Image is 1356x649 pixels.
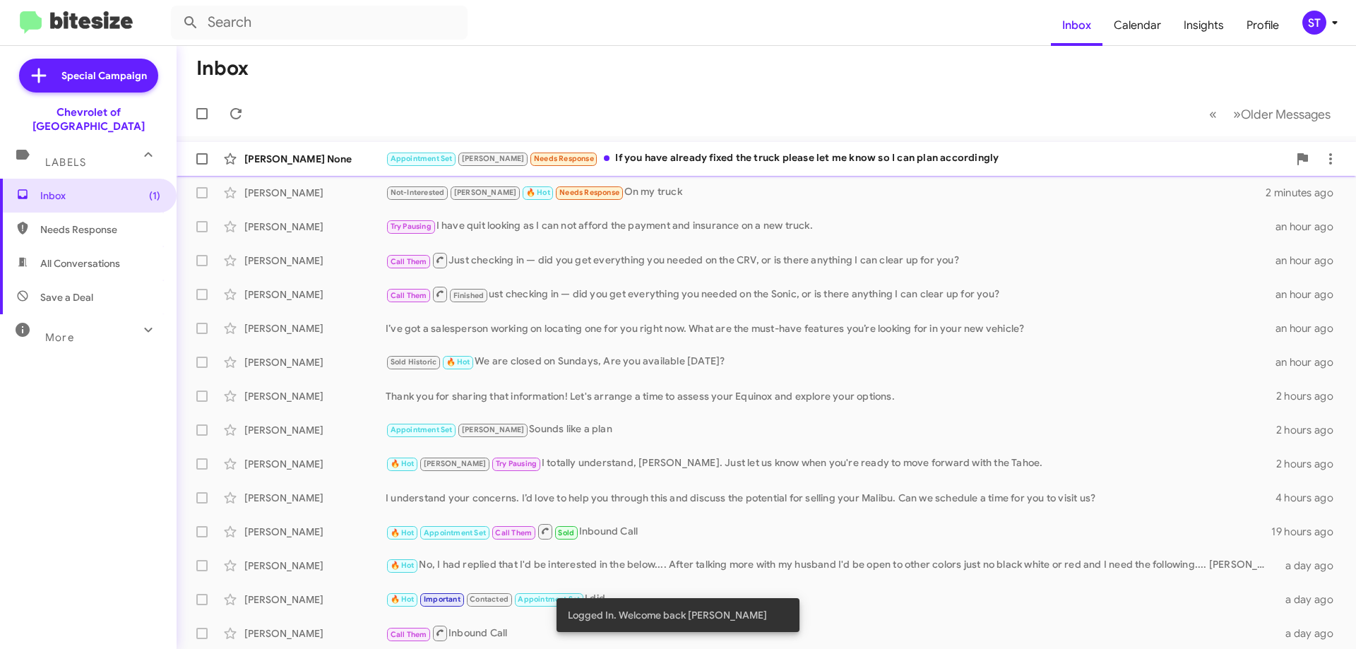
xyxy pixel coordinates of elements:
[1275,355,1345,369] div: an hour ago
[1275,491,1345,505] div: 4 hours ago
[1233,105,1241,123] span: »
[386,523,1271,540] div: Inbound Call
[40,222,160,237] span: Needs Response
[1277,559,1345,573] div: a day ago
[244,389,386,403] div: [PERSON_NAME]
[1275,287,1345,302] div: an hour ago
[386,321,1275,335] div: I’ve got a salesperson working on locating one for you right now. What are the must-have features...
[470,595,509,604] span: Contacted
[496,459,537,468] span: Try Pausing
[40,189,160,203] span: Inbox
[1235,5,1290,46] a: Profile
[446,357,470,367] span: 🔥 Hot
[1276,423,1345,437] div: 2 hours ago
[391,630,427,639] span: Call Them
[391,188,445,197] span: Not-Interested
[453,291,484,300] span: Finished
[1241,107,1331,122] span: Older Messages
[1102,5,1172,46] a: Calendar
[391,595,415,604] span: 🔥 Hot
[391,561,415,570] span: 🔥 Hot
[391,425,453,434] span: Appointment Set
[1266,186,1345,200] div: 2 minutes ago
[40,290,93,304] span: Save a Deal
[386,285,1275,303] div: ust checking in — did you get everything you needed on the Sonic, or is there anything I can clea...
[1277,626,1345,641] div: a day ago
[149,189,160,203] span: (1)
[391,291,427,300] span: Call Them
[171,6,468,40] input: Search
[495,528,532,537] span: Call Them
[244,287,386,302] div: [PERSON_NAME]
[1290,11,1340,35] button: ST
[244,559,386,573] div: [PERSON_NAME]
[386,456,1276,472] div: I totally understand, [PERSON_NAME]. Just let us know when you're ready to move forward with the ...
[386,150,1288,167] div: If you have already fixed the truck please let me know so I can plan accordingly
[424,595,460,604] span: Important
[1275,321,1345,335] div: an hour ago
[391,154,453,163] span: Appointment Set
[558,528,574,537] span: Sold
[391,528,415,537] span: 🔥 Hot
[1051,5,1102,46] a: Inbox
[45,156,86,169] span: Labels
[244,254,386,268] div: [PERSON_NAME]
[454,188,517,197] span: [PERSON_NAME]
[1277,593,1345,607] div: a day ago
[534,154,594,163] span: Needs Response
[19,59,158,93] a: Special Campaign
[424,459,487,468] span: [PERSON_NAME]
[244,321,386,335] div: [PERSON_NAME]
[386,422,1276,438] div: Sounds like a plan
[1302,11,1326,35] div: ST
[1209,105,1217,123] span: «
[244,491,386,505] div: [PERSON_NAME]
[386,491,1275,505] div: I understand your concerns. I’d love to help you through this and discuss the potential for selli...
[424,528,486,537] span: Appointment Set
[526,188,550,197] span: 🔥 Hot
[1276,389,1345,403] div: 2 hours ago
[244,593,386,607] div: [PERSON_NAME]
[1275,254,1345,268] div: an hour ago
[40,256,120,270] span: All Conversations
[391,459,415,468] span: 🔥 Hot
[386,624,1277,642] div: Inbound Call
[391,257,427,266] span: Call Them
[1271,525,1345,539] div: 19 hours ago
[244,626,386,641] div: [PERSON_NAME]
[1225,100,1339,129] button: Next
[1172,5,1235,46] a: Insights
[391,357,437,367] span: Sold Historic
[45,331,74,344] span: More
[1201,100,1225,129] button: Previous
[462,154,525,163] span: [PERSON_NAME]
[391,222,432,231] span: Try Pausing
[244,220,386,234] div: [PERSON_NAME]
[1201,100,1339,129] nav: Page navigation example
[244,525,386,539] div: [PERSON_NAME]
[244,423,386,437] div: [PERSON_NAME]
[559,188,619,197] span: Needs Response
[244,355,386,369] div: [PERSON_NAME]
[386,591,1277,607] div: I did
[386,184,1266,201] div: On my truck
[244,186,386,200] div: [PERSON_NAME]
[1275,220,1345,234] div: an hour ago
[386,354,1275,370] div: We are closed on Sundays, Are you available [DATE]?
[462,425,525,434] span: [PERSON_NAME]
[386,557,1277,573] div: No, I had replied that I'd be interested in the below.... After talking more with my husband I'd ...
[386,251,1275,269] div: Just checking in — did you get everything you needed on the CRV, or is there anything I can clear...
[196,57,249,80] h1: Inbox
[386,218,1275,234] div: I have quit looking as I can not afford the payment and insurance on a new truck.
[1276,457,1345,471] div: 2 hours ago
[518,595,580,604] span: Appointment Set
[244,457,386,471] div: [PERSON_NAME]
[386,389,1276,403] div: Thank you for sharing that information! Let's arrange a time to assess your Equinox and explore y...
[244,152,386,166] div: [PERSON_NAME] None
[568,608,767,622] span: Logged In. Welcome back [PERSON_NAME]
[61,69,147,83] span: Special Campaign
